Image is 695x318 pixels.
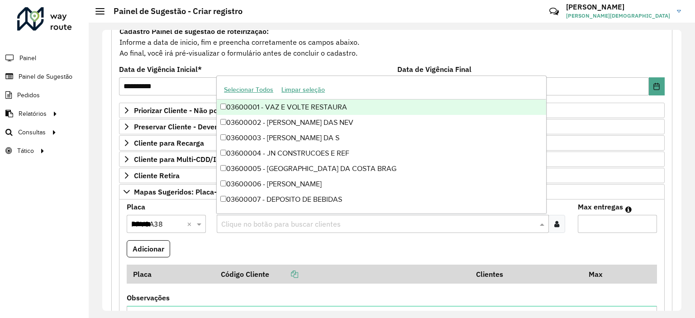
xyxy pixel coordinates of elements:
span: Relatórios [19,109,47,119]
label: Data de Vigência Inicial [119,64,202,75]
th: Clientes [470,265,583,284]
a: Priorizar Cliente - Não podem ficar no buffer [119,103,665,118]
label: Data de Vigência Final [397,64,471,75]
span: [PERSON_NAME][DEMOGRAPHIC_DATA] [566,12,670,20]
span: Cliente Retira [134,172,180,179]
span: Painel [19,53,36,63]
div: 03600005 - [GEOGRAPHIC_DATA] DA COSTA BRAG [217,161,546,176]
span: Clear all [187,218,195,229]
div: 03600001 - VAZ E VOLTE RESTAURA [217,100,546,115]
ng-dropdown-panel: Options list [216,76,547,214]
strong: Cadastro Painel de sugestão de roteirização: [119,27,269,36]
a: Mapas Sugeridos: Placa-Cliente [119,184,665,199]
h2: Painel de Sugestão - Criar registro [105,6,243,16]
a: Cliente para Multi-CDD/Internalização [119,152,665,167]
span: Pedidos [17,90,40,100]
a: Cliente para Recarga [119,135,665,151]
span: Cliente para Recarga [134,139,204,147]
span: Consultas [18,128,46,137]
button: Choose Date [649,77,665,95]
div: 03600006 - [PERSON_NAME] [217,176,546,192]
div: 03600003 - [PERSON_NAME] DA S [217,130,546,146]
a: Copiar [269,270,298,279]
th: Placa [127,265,214,284]
th: Max [582,265,619,284]
em: Máximo de clientes que serão colocados na mesma rota com os clientes informados [625,206,632,213]
a: Cliente Retira [119,168,665,183]
span: Mapas Sugeridos: Placa-Cliente [134,188,240,195]
div: 03600007 - DEPOSITO DE BEBIDAS [217,192,546,207]
span: Preservar Cliente - Devem ficar no buffer, não roteirizar [134,123,318,130]
span: Cliente para Multi-CDD/Internalização [134,156,262,163]
div: Informe a data de inicio, fim e preencha corretamente os campos abaixo. Ao final, você irá pré-vi... [119,25,665,59]
button: Selecionar Todos [220,83,277,97]
h3: [PERSON_NAME] [566,3,670,11]
th: Código Cliente [214,265,470,284]
div: 03600002 - [PERSON_NAME] DAS NEV [217,115,546,130]
div: 03600008 - [PERSON_NAME] [217,207,546,223]
span: Painel de Sugestão [19,72,72,81]
span: Tático [17,146,34,156]
label: Observações [127,292,170,303]
a: Contato Rápido [544,2,564,21]
label: Placa [127,201,145,212]
a: Preservar Cliente - Devem ficar no buffer, não roteirizar [119,119,665,134]
label: Max entregas [578,201,623,212]
span: Priorizar Cliente - Não podem ficar no buffer [134,107,282,114]
div: 03600004 - JN CONSTRUCOES E REF [217,146,546,161]
button: Adicionar [127,240,170,257]
button: Limpar seleção [277,83,329,97]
